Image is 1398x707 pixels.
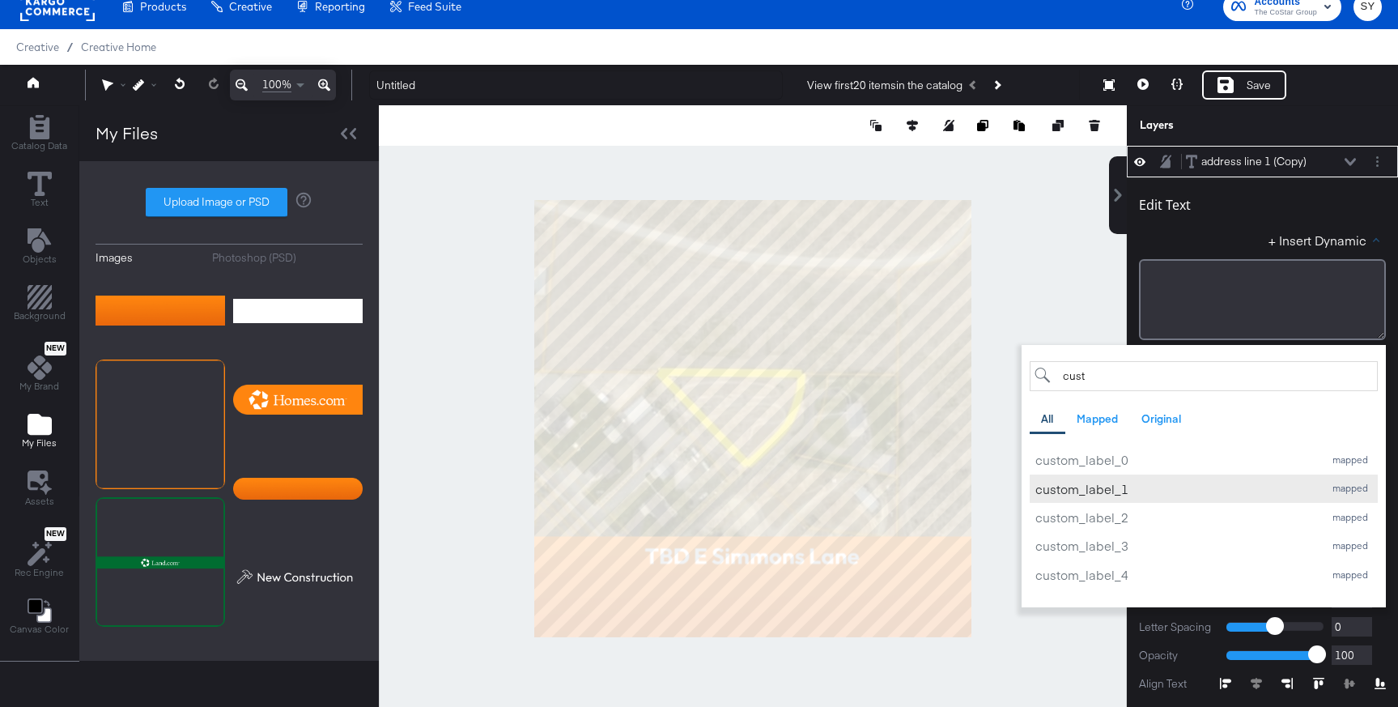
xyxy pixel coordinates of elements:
label: Opacity [1139,648,1214,663]
div: Photoshop (PSD) [212,250,296,266]
div: custom_label_0 [1035,451,1315,468]
button: Images [96,250,200,266]
div: mapped [1328,454,1372,466]
span: Canvas Color [10,623,69,636]
div: custom_label_2 [1035,509,1315,526]
a: Creative Home [81,40,156,53]
span: Text [31,196,49,209]
button: custom_label_1mapped [1030,475,1378,503]
span: Objects [23,253,57,266]
button: NewRec Engine [5,523,74,584]
div: mapped [1328,483,1372,494]
button: Layer Options [1369,153,1386,170]
div: custom_label_3 [1035,537,1315,554]
button: Assets [15,466,64,513]
div: Edit Text [1139,197,1191,213]
span: New [45,529,66,539]
span: The CoStar Group [1254,6,1317,19]
div: custom_label_2 [1035,594,1315,611]
div: original [1328,598,1372,609]
span: My Files [22,437,57,449]
div: address line 1 (Copy) [1201,154,1307,169]
button: address line 1 (Copy) [1185,153,1307,170]
button: Copy image [977,117,993,134]
button: Text [18,168,62,214]
div: Mapped [1077,411,1118,427]
span: Background [14,309,66,322]
div: Layers [1140,117,1305,133]
button: custom_label_2original [1030,589,1378,617]
button: Photoshop (PSD) [212,250,363,266]
button: Add Files [12,409,66,455]
button: custom_label_0mapped [1030,445,1378,474]
button: Next Product [985,70,1008,100]
button: Add Rectangle [4,282,75,328]
button: Add Rectangle [2,111,77,157]
button: custom_label_4mapped [1030,560,1378,589]
div: Images [96,250,133,266]
div: custom_label_4 [1035,566,1315,583]
span: New [45,343,66,354]
button: Save [1202,70,1286,100]
input: Search for field [1030,361,1378,391]
span: Rec Engine [15,566,64,579]
button: + Insert Dynamic [1268,232,1386,249]
span: Assets [25,495,54,508]
div: mapped [1328,512,1372,523]
div: View first 20 items in the catalog [807,78,962,93]
button: Add Text [13,224,66,270]
span: 100% [262,77,291,92]
div: Save [1247,78,1271,93]
div: All [1041,411,1053,427]
span: Creative [16,40,59,53]
button: custom_label_2mapped [1030,503,1378,531]
button: NewMy Brand [10,339,69,398]
div: custom_label_1 [1035,480,1315,497]
div: My Files [96,121,158,145]
svg: Paste image [1013,120,1025,131]
label: Letter Spacing [1139,620,1214,635]
span: Catalog Data [11,139,67,152]
span: / [59,40,81,53]
svg: Copy image [977,120,988,131]
div: Original [1141,411,1181,427]
div: mapped [1328,569,1372,581]
button: custom_label_3mapped [1030,531,1378,560]
button: Paste image [1013,117,1030,134]
span: My Brand [19,380,59,393]
div: mapped [1328,540,1372,552]
label: Align Text [1139,676,1220,692]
